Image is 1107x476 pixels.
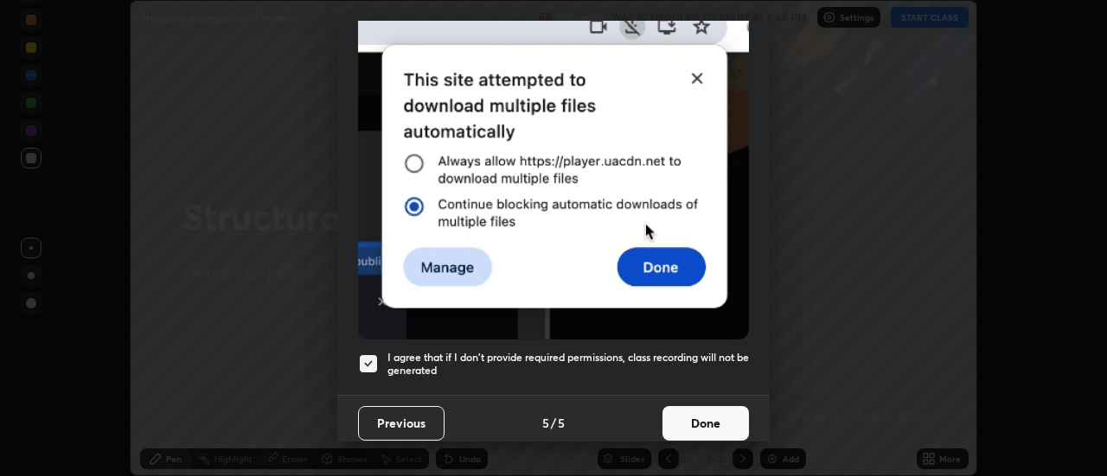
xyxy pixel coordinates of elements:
button: Done [662,406,749,441]
h4: / [551,414,556,432]
h4: 5 [558,414,565,432]
h4: 5 [542,414,549,432]
h5: I agree that if I don't provide required permissions, class recording will not be generated [387,351,749,378]
button: Previous [358,406,445,441]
